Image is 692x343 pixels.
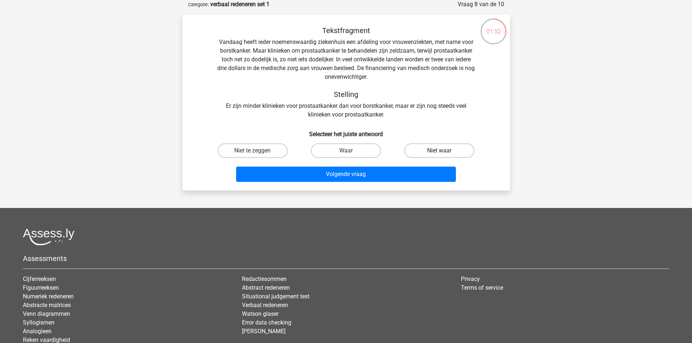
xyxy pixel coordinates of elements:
a: Figuurreeksen [23,284,59,291]
strong: verbaal redeneren set 1 [210,1,270,8]
div: 01:52 [480,18,507,36]
a: Privacy [461,275,480,282]
a: Redactiesommen [242,275,287,282]
a: Error data checking [242,319,291,326]
a: Verbaal redeneren [242,302,288,309]
a: Terms of service [461,284,503,291]
h5: Assessments [23,254,669,263]
button: Volgende vraag [236,167,456,182]
a: Abstract redeneren [242,284,290,291]
small: Categorie: [188,2,209,7]
a: [PERSON_NAME] [242,328,286,335]
h5: Tekstfragment [217,26,475,35]
a: Watson glaser [242,310,279,317]
a: Analogieen [23,328,52,335]
a: Abstracte matrices [23,302,71,309]
label: Niet te zeggen [218,143,288,158]
img: Assessly logo [23,228,74,245]
h6: Selecteer het juiste antwoord [194,125,498,138]
a: Syllogismen [23,319,54,326]
a: Numeriek redeneren [23,293,74,300]
a: Situational judgement test [242,293,309,300]
div: Vandaag heeft ieder noemenswaardig ziekenhuis een afdeling voor vrouwenziekten, met name voor bor... [194,26,498,119]
a: Cijferreeksen [23,275,56,282]
label: Waar [311,143,381,158]
label: Niet waar [404,143,474,158]
a: Venn diagrammen [23,310,70,317]
h5: Stelling [217,90,475,99]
